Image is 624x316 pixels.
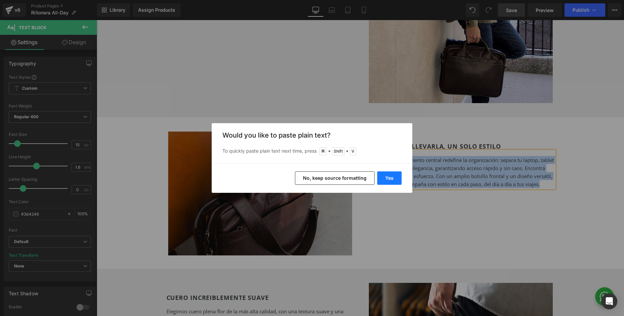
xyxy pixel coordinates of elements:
[328,148,331,155] span: +
[377,171,402,185] button: Yes
[295,171,375,185] button: No, keep source formatting
[346,148,348,155] span: +
[271,136,458,168] p: Su doble compartimento central redefine la organización: separa tu laptop, tablet y documentos co...
[332,147,344,155] span: Shift
[271,122,458,131] h2: 3 FORMAS DE LLEVARLA, UN SOLO ESTILO
[350,147,356,155] span: V
[70,273,257,283] h2: CUERO INCREIBLEMENTE SUAVE
[601,293,617,309] div: Open Intercom Messenger
[222,131,402,139] h3: Would you like to paste plain text?
[222,147,402,155] p: To quickly paste plain text next time, press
